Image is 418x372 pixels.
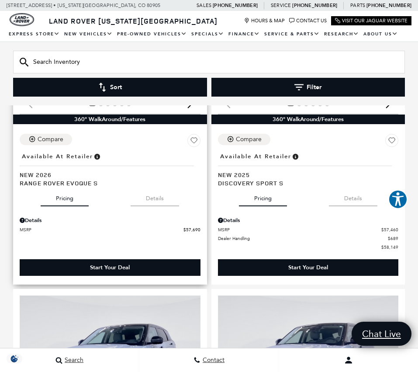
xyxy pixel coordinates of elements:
button: details tab [131,187,179,206]
a: [PHONE_NUMBER] [213,2,258,9]
span: Available at Retailer [220,152,291,161]
button: Save Vehicle [385,134,398,150]
a: [PHONE_NUMBER] [366,2,411,9]
button: pricing tab [41,187,89,206]
a: MSRP $57,690 [20,226,200,233]
div: Start Your Deal [20,259,200,276]
div: 360° WalkAround/Features [211,115,405,124]
span: Vehicle is in stock and ready for immediate delivery. Due to demand, availability is subject to c... [291,152,299,161]
a: $58,149 [218,244,399,250]
div: Pricing Details - Discovery Sport S [218,216,399,224]
div: Start Your Deal [90,264,130,271]
button: Filter [211,78,405,97]
a: Visit Our Jaguar Website [335,18,408,24]
button: Open user profile menu [279,349,418,371]
nav: Main Navigation [7,27,411,42]
span: Discovery Sport S [218,179,392,187]
a: EXPRESS STORE [7,27,62,42]
section: Click to Open Cookie Consent Modal [4,354,24,363]
button: pricing tab [239,187,287,206]
div: Start Your Deal [218,259,399,276]
span: $57,690 [183,226,200,233]
a: Available at RetailerNew 2025Discovery Sport S [218,150,399,187]
img: Opt-Out Icon [4,354,24,363]
button: Compare Vehicle [218,134,270,145]
button: Save Vehicle [187,134,200,150]
button: details tab [329,187,377,206]
span: $689 [388,235,398,242]
span: Vehicle is in stock and ready for immediate delivery. Due to demand, availability is subject to c... [93,152,101,161]
div: Pricing Details - Range Rover Evoque S [20,216,200,224]
div: Compare [236,136,262,143]
a: Research [322,27,361,42]
a: Service & Parts [262,27,322,42]
span: Search [62,357,83,364]
span: Dealer Handling [218,235,388,242]
a: [STREET_ADDRESS] • [US_STATE][GEOGRAPHIC_DATA], CO 80905 [7,3,160,8]
button: Explore your accessibility options [388,190,408,209]
a: Land Rover [US_STATE][GEOGRAPHIC_DATA] [44,16,223,26]
a: Finance [226,27,262,42]
button: Sort [13,78,207,97]
a: land-rover [10,13,34,26]
div: Start Your Deal [288,264,328,271]
span: MSRP [20,226,183,233]
span: Chat Live [358,328,405,340]
aside: Accessibility Help Desk [388,190,408,211]
a: Specials [189,27,226,42]
a: MSRP $57,460 [218,226,399,233]
button: Compare Vehicle [20,134,72,145]
a: Contact Us [289,18,327,24]
a: Available at RetailerNew 2026Range Rover Evoque S [20,150,200,187]
span: Available at Retailer [22,152,93,161]
span: Land Rover [US_STATE][GEOGRAPHIC_DATA] [49,16,218,26]
span: New 2025 [218,170,392,179]
input: Search Inventory [13,51,405,73]
span: MSRP [218,226,382,233]
span: $58,149 [381,244,398,250]
a: Pre-Owned Vehicles [115,27,189,42]
a: New Vehicles [62,27,115,42]
span: Range Rover Evoque S [20,179,194,187]
span: $57,460 [381,226,398,233]
div: 360° WalkAround/Features [13,115,207,124]
a: About Us [361,27,400,42]
a: Dealer Handling $689 [218,235,399,242]
div: Compare [38,136,63,143]
span: Contact [200,357,225,364]
a: [PHONE_NUMBER] [292,2,337,9]
a: Hours & Map [244,18,285,24]
a: Chat Live [352,322,411,346]
span: New 2026 [20,170,194,179]
img: Land Rover [10,13,34,26]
